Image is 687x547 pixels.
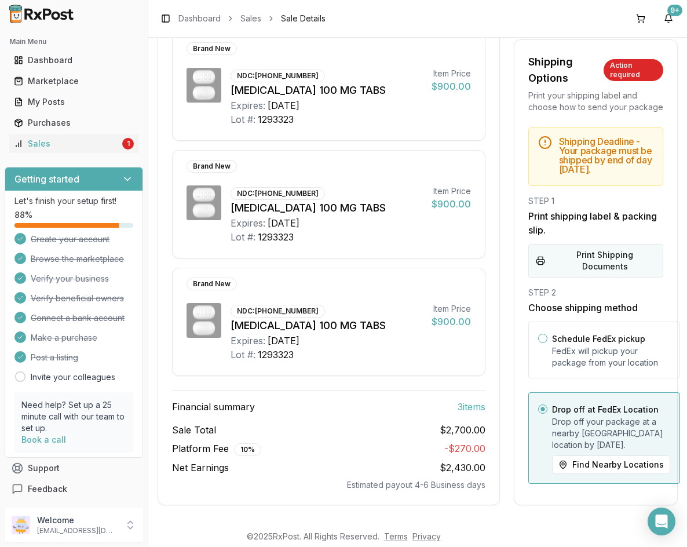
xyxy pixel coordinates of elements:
[528,287,663,298] div: STEP 2
[31,253,124,265] span: Browse the marketplace
[552,404,659,414] label: Drop off at FedEx Location
[122,138,134,149] div: 1
[432,185,471,197] div: Item Price
[21,399,126,434] p: Need help? Set up a 25 minute call with our team to set up.
[5,5,79,23] img: RxPost Logo
[172,461,229,475] span: Net Earnings
[432,79,471,93] div: $900.00
[659,9,678,28] button: 9+
[5,93,143,111] button: My Posts
[37,526,118,535] p: [EMAIL_ADDRESS][DOMAIN_NAME]
[268,216,299,230] div: [DATE]
[31,371,115,383] a: Invite your colleagues
[9,37,138,46] h2: Main Menu
[231,305,325,318] div: NDC: [PHONE_NUMBER]
[268,99,299,112] div: [DATE]
[412,531,441,541] a: Privacy
[604,59,663,81] div: Action required
[528,90,663,113] div: Print your shipping label and choose how to send your package
[528,54,604,86] div: Shipping Options
[172,400,255,414] span: Financial summary
[231,216,265,230] div: Expires:
[268,334,299,348] div: [DATE]
[552,334,645,344] label: Schedule FedEx pickup
[552,455,670,474] button: Find Nearby Locations
[9,112,138,133] a: Purchases
[31,273,109,285] span: Verify your business
[31,234,109,245] span: Create your account
[37,515,118,526] p: Welcome
[231,230,255,244] div: Lot #:
[234,443,261,456] div: 10 %
[14,209,32,221] span: 88 %
[14,117,134,129] div: Purchases
[187,68,221,103] img: Ubrelvy 100 MG TABS
[258,112,294,126] div: 1293323
[231,348,255,362] div: Lot #:
[384,531,408,541] a: Terms
[444,443,485,454] span: - $270.00
[187,185,221,220] img: Ubrelvy 100 MG TABS
[258,230,294,244] div: 1293323
[31,312,125,324] span: Connect a bank account
[14,195,133,207] p: Let's finish your setup first!
[231,70,325,82] div: NDC: [PHONE_NUMBER]
[187,160,237,173] div: Brand New
[440,462,485,473] span: $2,430.00
[178,13,221,24] a: Dashboard
[5,72,143,90] button: Marketplace
[559,137,653,174] h5: Shipping Deadline - Your package must be shipped by end of day [DATE] .
[9,133,138,154] a: Sales1
[187,278,237,290] div: Brand New
[5,114,143,132] button: Purchases
[432,315,471,329] div: $900.00
[14,54,134,66] div: Dashboard
[14,75,134,87] div: Marketplace
[440,423,485,437] span: $2,700.00
[528,209,663,237] h3: Print shipping label & packing slip.
[528,195,663,207] div: STEP 1
[187,42,237,55] div: Brand New
[432,197,471,211] div: $900.00
[231,82,422,99] div: [MEDICAL_DATA] 100 MG TABS
[14,172,79,186] h3: Getting started
[9,92,138,112] a: My Posts
[231,187,325,200] div: NDC: [PHONE_NUMBER]
[187,303,221,338] img: Ubrelvy 100 MG TABS
[14,96,134,108] div: My Posts
[231,334,265,348] div: Expires:
[528,244,663,278] button: Print Shipping Documents
[172,423,216,437] span: Sale Total
[12,516,30,534] img: User avatar
[258,348,294,362] div: 1293323
[5,458,143,479] button: Support
[28,483,67,495] span: Feedback
[458,400,485,414] span: 3 item s
[21,435,66,444] a: Book a call
[31,352,78,363] span: Post a listing
[5,51,143,70] button: Dashboard
[281,13,326,24] span: Sale Details
[9,71,138,92] a: Marketplace
[231,200,422,216] div: [MEDICAL_DATA] 100 MG TABS
[552,416,670,451] p: Drop off your package at a nearby [GEOGRAPHIC_DATA] location by [DATE] .
[31,293,124,304] span: Verify beneficial owners
[432,303,471,315] div: Item Price
[231,318,422,334] div: [MEDICAL_DATA] 100 MG TABS
[231,99,265,112] div: Expires:
[31,332,97,344] span: Make a purchase
[5,479,143,499] button: Feedback
[231,112,255,126] div: Lot #:
[552,345,670,369] p: FedEx will pickup your package from your location
[648,508,675,535] div: Open Intercom Messenger
[528,301,663,315] h3: Choose shipping method
[240,13,261,24] a: Sales
[14,138,120,149] div: Sales
[172,442,261,456] span: Platform Fee
[9,50,138,71] a: Dashboard
[172,479,485,491] div: Estimated payout 4-6 Business days
[178,13,326,24] nav: breadcrumb
[5,134,143,153] button: Sales1
[667,5,682,16] div: 9+
[432,68,471,79] div: Item Price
